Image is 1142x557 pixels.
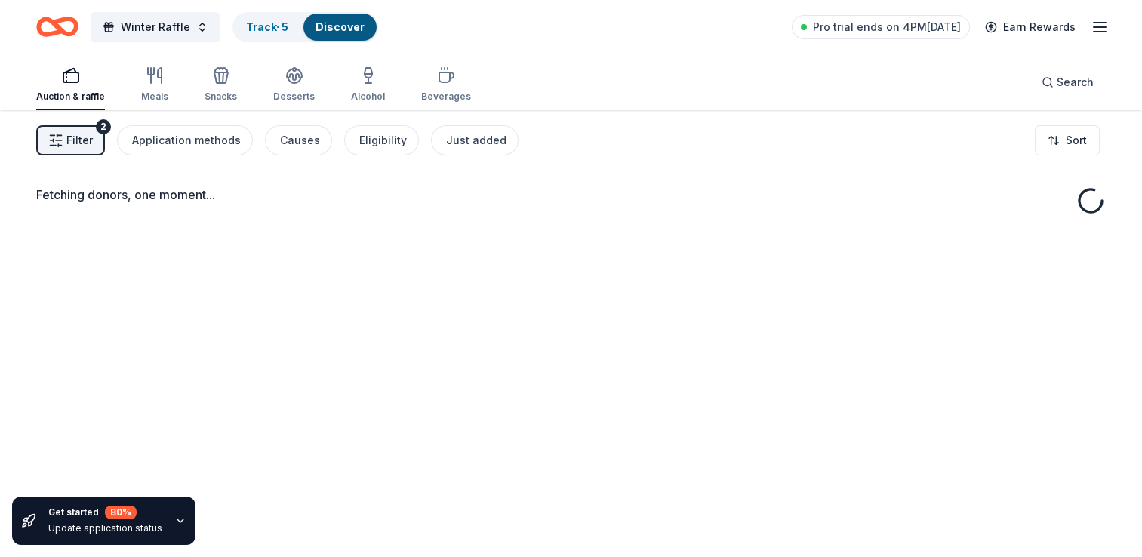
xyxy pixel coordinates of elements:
[273,60,315,110] button: Desserts
[36,60,105,110] button: Auction & raffle
[431,125,519,155] button: Just added
[232,12,378,42] button: Track· 5Discover
[36,91,105,103] div: Auction & raffle
[813,18,961,36] span: Pro trial ends on 4PM[DATE]
[121,18,190,36] span: Winter Raffle
[205,91,237,103] div: Snacks
[48,506,162,519] div: Get started
[1057,73,1094,91] span: Search
[36,186,1106,204] div: Fetching donors, one moment...
[36,125,105,155] button: Filter2
[132,131,241,149] div: Application methods
[351,91,385,103] div: Alcohol
[91,12,220,42] button: Winter Raffle
[205,60,237,110] button: Snacks
[1035,125,1100,155] button: Sort
[105,506,137,519] div: 80 %
[96,119,111,134] div: 2
[48,522,162,534] div: Update application status
[141,60,168,110] button: Meals
[1030,67,1106,97] button: Search
[976,14,1085,41] a: Earn Rewards
[359,131,407,149] div: Eligibility
[421,91,471,103] div: Beverages
[36,9,78,45] a: Home
[421,60,471,110] button: Beverages
[351,60,385,110] button: Alcohol
[1066,131,1087,149] span: Sort
[265,125,332,155] button: Causes
[344,125,419,155] button: Eligibility
[792,15,970,39] a: Pro trial ends on 4PM[DATE]
[141,91,168,103] div: Meals
[66,131,93,149] span: Filter
[246,20,288,33] a: Track· 5
[273,91,315,103] div: Desserts
[316,20,365,33] a: Discover
[446,131,506,149] div: Just added
[117,125,253,155] button: Application methods
[280,131,320,149] div: Causes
